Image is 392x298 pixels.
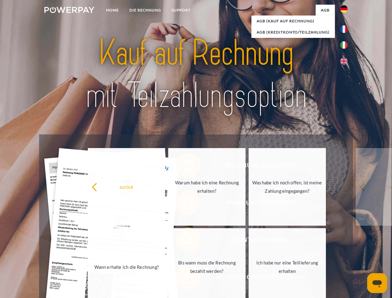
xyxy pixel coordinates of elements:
[340,41,348,49] img: it
[44,7,94,13] img: logo-powerpay-white.svg
[340,25,348,33] img: fr
[340,5,348,13] img: de
[251,16,335,27] a: AGB (Kauf auf Rechnung)
[367,273,387,293] iframe: Schaltfläche zum Öffnen des Messaging-Fensters
[59,30,333,119] img: title-powerpay_de.svg
[101,5,124,16] a: Home
[92,183,161,191] div: zurück
[251,27,335,38] a: AGB (Kreditkonto/Teilzahlung)
[340,57,348,65] img: en
[92,263,161,271] div: Wann erhalte ich die Rechnung?
[252,178,322,195] div: Was habe ich noch offen, ist meine Zahlung eingegangen?
[316,5,335,16] a: agb
[166,5,196,16] a: SUPPORT
[252,259,322,275] div: Ich habe nur eine Teillieferung erhalten
[124,5,166,16] a: DIE RECHNUNG
[249,148,326,226] a: Was habe ich noch offen, ist meine Zahlung eingegangen?
[172,178,242,195] div: Warum habe ich eine Rechnung erhalten?
[172,259,242,275] div: Bis wann muss die Rechnung bezahlt werden?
